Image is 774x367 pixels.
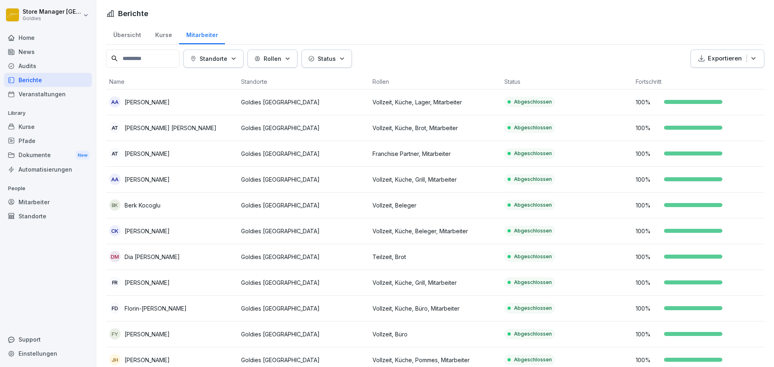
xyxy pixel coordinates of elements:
[241,278,366,287] p: Goldies [GEOGRAPHIC_DATA]
[200,54,227,63] p: Standorte
[106,24,148,44] a: Übersicht
[109,148,121,159] div: AT
[109,328,121,340] div: FY
[514,253,552,260] p: Abgeschlossen
[125,253,180,261] p: Dia [PERSON_NAME]
[241,149,366,158] p: Goldies [GEOGRAPHIC_DATA]
[372,175,498,184] p: Vollzeit, Küche, Grill, Mitarbeiter
[109,96,121,108] div: AA
[302,50,352,68] button: Status
[125,356,170,364] p: [PERSON_NAME]
[109,122,121,133] div: AT
[248,50,298,68] button: Rollen
[636,98,660,106] p: 100 %
[241,98,366,106] p: Goldies [GEOGRAPHIC_DATA]
[23,16,81,21] p: Goldies
[636,304,660,313] p: 100 %
[318,54,336,63] p: Status
[118,8,148,19] h1: Berichte
[125,330,170,338] p: [PERSON_NAME]
[4,87,92,101] a: Veranstaltungen
[125,98,170,106] p: [PERSON_NAME]
[4,31,92,45] div: Home
[109,251,121,262] div: DM
[241,227,366,235] p: Goldies [GEOGRAPHIC_DATA]
[125,304,187,313] p: Florin-[PERSON_NAME]
[106,74,238,89] th: Name
[514,279,552,286] p: Abgeschlossen
[636,175,660,184] p: 100 %
[372,201,498,209] p: Vollzeit, Beleger
[125,124,216,132] p: [PERSON_NAME] [PERSON_NAME]
[514,124,552,131] p: Abgeschlossen
[4,195,92,209] a: Mitarbeiter
[636,253,660,261] p: 100 %
[109,199,121,211] div: BK
[148,24,179,44] a: Kurse
[514,356,552,363] p: Abgeschlossen
[514,176,552,183] p: Abgeschlossen
[372,253,498,261] p: Teilzeit, Brot
[179,24,225,44] a: Mitarbeiter
[241,304,366,313] p: Goldies [GEOGRAPHIC_DATA]
[372,124,498,132] p: Vollzeit, Küche, Brot, Mitarbeiter
[4,45,92,59] a: News
[691,50,764,68] button: Exportieren
[514,150,552,157] p: Abgeschlossen
[372,227,498,235] p: Vollzeit, Küche, Beleger, Mitarbeiter
[183,50,243,68] button: Standorte
[125,175,170,184] p: [PERSON_NAME]
[4,59,92,73] a: Audits
[241,253,366,261] p: Goldies [GEOGRAPHIC_DATA]
[372,278,498,287] p: Vollzeit, Küche, Grill, Mitarbeiter
[125,278,170,287] p: [PERSON_NAME]
[636,149,660,158] p: 100 %
[372,149,498,158] p: Franchise Partner, Mitarbeiter
[241,175,366,184] p: Goldies [GEOGRAPHIC_DATA]
[76,151,89,160] div: New
[109,174,121,185] div: AA
[109,225,121,236] div: CK
[125,201,160,209] p: Berk Kocoglu
[372,304,498,313] p: Vollzeit, Küche, Büro, Mitarbeiter
[4,120,92,134] a: Kurse
[109,277,121,288] div: FR
[125,149,170,158] p: [PERSON_NAME]
[241,356,366,364] p: Goldies [GEOGRAPHIC_DATA]
[4,73,92,87] div: Berichte
[4,148,92,163] a: DokumenteNew
[372,356,498,364] p: Vollzeit, Küche, Pommes, Mitarbeiter
[241,124,366,132] p: Goldies [GEOGRAPHIC_DATA]
[4,107,92,120] p: Library
[4,134,92,148] a: Pfade
[372,330,498,338] p: Vollzeit, Büro
[636,124,660,132] p: 100 %
[109,354,121,365] div: JH
[241,330,366,338] p: Goldies [GEOGRAPHIC_DATA]
[4,162,92,176] a: Automatisierungen
[4,332,92,346] div: Support
[109,303,121,314] div: FD
[4,209,92,223] a: Standorte
[636,278,660,287] p: 100 %
[514,330,552,338] p: Abgeschlossen
[501,74,633,89] th: Status
[636,330,660,338] p: 100 %
[4,148,92,163] div: Dokumente
[241,201,366,209] p: Goldies [GEOGRAPHIC_DATA]
[636,356,660,364] p: 100 %
[4,346,92,361] a: Einstellungen
[23,8,81,15] p: Store Manager [GEOGRAPHIC_DATA]
[514,201,552,209] p: Abgeschlossen
[514,227,552,234] p: Abgeschlossen
[369,74,501,89] th: Rollen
